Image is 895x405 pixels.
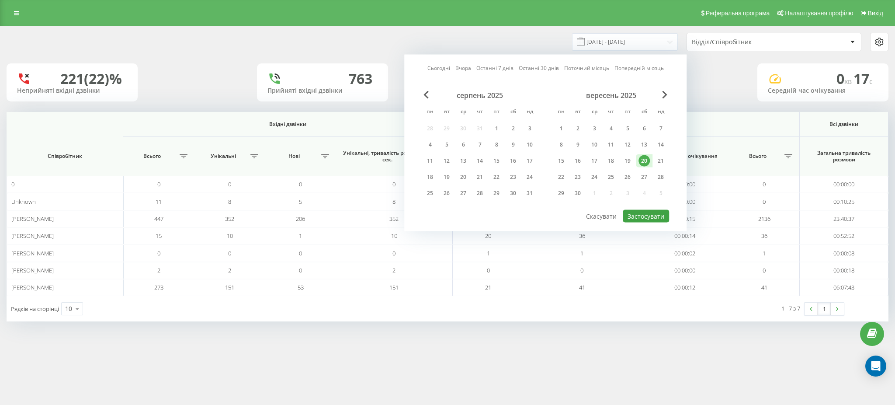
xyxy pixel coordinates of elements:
[800,176,888,193] td: 00:00:00
[706,10,770,17] span: Реферальна програма
[60,70,122,87] div: 221 (22)%
[424,188,436,199] div: 25
[422,187,438,200] div: пн 25 серп 2025 р.
[553,171,569,184] div: пн 22 вер 2025 р.
[655,155,666,167] div: 21
[505,122,521,135] div: сб 2 серп 2025 р.
[619,171,636,184] div: пт 26 вер 2025 р.
[868,10,883,17] span: Вихід
[572,171,583,183] div: 23
[763,198,766,206] span: 0
[65,304,72,313] div: 10
[472,154,488,168] div: чт 14 серп 2025 р.
[154,283,163,291] span: 273
[655,139,666,150] div: 14
[655,171,666,183] div: 28
[638,171,650,183] div: 27
[485,232,491,240] span: 20
[588,106,601,119] abbr: середа
[472,187,488,200] div: чт 28 серп 2025 р.
[579,232,585,240] span: 36
[853,69,873,88] span: 17
[199,153,248,160] span: Унікальні
[768,87,878,94] div: Середній час очікування
[524,171,535,183] div: 24
[424,155,436,167] div: 11
[157,266,160,274] span: 2
[11,305,59,313] span: Рядків на сторінці
[349,70,372,87] div: 763
[553,138,569,151] div: пн 8 вер 2025 р.
[524,155,535,167] div: 17
[763,266,766,274] span: 0
[299,266,302,274] span: 0
[455,154,472,168] div: ср 13 серп 2025 р.
[16,153,113,160] span: Співробітник
[458,139,469,150] div: 6
[11,266,54,274] span: [PERSON_NAME]
[865,356,886,377] div: Open Intercom Messenger
[869,77,873,86] span: c
[652,154,669,168] div: нд 21 вер 2025 р.
[488,171,505,184] div: пт 22 серп 2025 р.
[619,138,636,151] div: пт 12 вер 2025 р.
[11,180,14,188] span: 0
[555,171,567,183] div: 22
[641,227,729,244] td: 00:00:14
[422,154,438,168] div: пн 11 серп 2025 р.
[455,171,472,184] div: ср 20 серп 2025 р.
[227,232,233,240] span: 10
[299,249,302,257] span: 0
[605,171,617,183] div: 25
[800,244,888,262] td: 00:00:08
[555,188,567,199] div: 29
[808,121,880,128] span: Всі дзвінки
[622,123,633,134] div: 5
[474,171,486,183] div: 21
[580,266,583,274] span: 0
[144,121,432,128] span: Вхідні дзвінки
[441,155,452,167] div: 12
[604,106,617,119] abbr: четвер
[491,123,502,134] div: 1
[808,150,880,163] span: Загальна тривалість розмови
[622,139,633,150] div: 12
[474,188,486,199] div: 28
[761,232,767,240] span: 36
[472,171,488,184] div: чт 21 серп 2025 р.
[622,171,633,183] div: 26
[438,154,455,168] div: вт 12 серп 2025 р.
[605,155,617,167] div: 18
[488,138,505,151] div: пт 8 серп 2025 р.
[524,139,535,150] div: 10
[270,153,319,160] span: Нові
[636,138,652,151] div: сб 13 вер 2025 р.
[571,106,584,119] abbr: вівторок
[652,122,669,135] div: нд 7 вер 2025 р.
[422,138,438,151] div: пн 4 серп 2025 р.
[641,244,729,262] td: 00:00:02
[580,249,583,257] span: 1
[836,69,853,88] span: 0
[458,155,469,167] div: 13
[422,171,438,184] div: пн 18 серп 2025 р.
[638,155,650,167] div: 20
[785,10,853,17] span: Налаштування профілю
[521,138,538,151] div: нд 10 серп 2025 р.
[569,187,586,200] div: вт 30 вер 2025 р.
[458,188,469,199] div: 27
[505,138,521,151] div: сб 9 серп 2025 р.
[427,64,450,72] a: Сьогодні
[763,180,766,188] span: 0
[555,123,567,134] div: 1
[638,106,651,119] abbr: субота
[521,122,538,135] div: нд 3 серп 2025 р.
[572,155,583,167] div: 16
[11,198,36,206] span: Unknown
[267,87,378,94] div: Прийняті вхідні дзвінки
[422,91,538,100] div: серпень 2025
[619,154,636,168] div: пт 19 вер 2025 р.
[844,77,853,86] span: хв
[586,171,603,184] div: ср 24 вер 2025 р.
[441,139,452,150] div: 5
